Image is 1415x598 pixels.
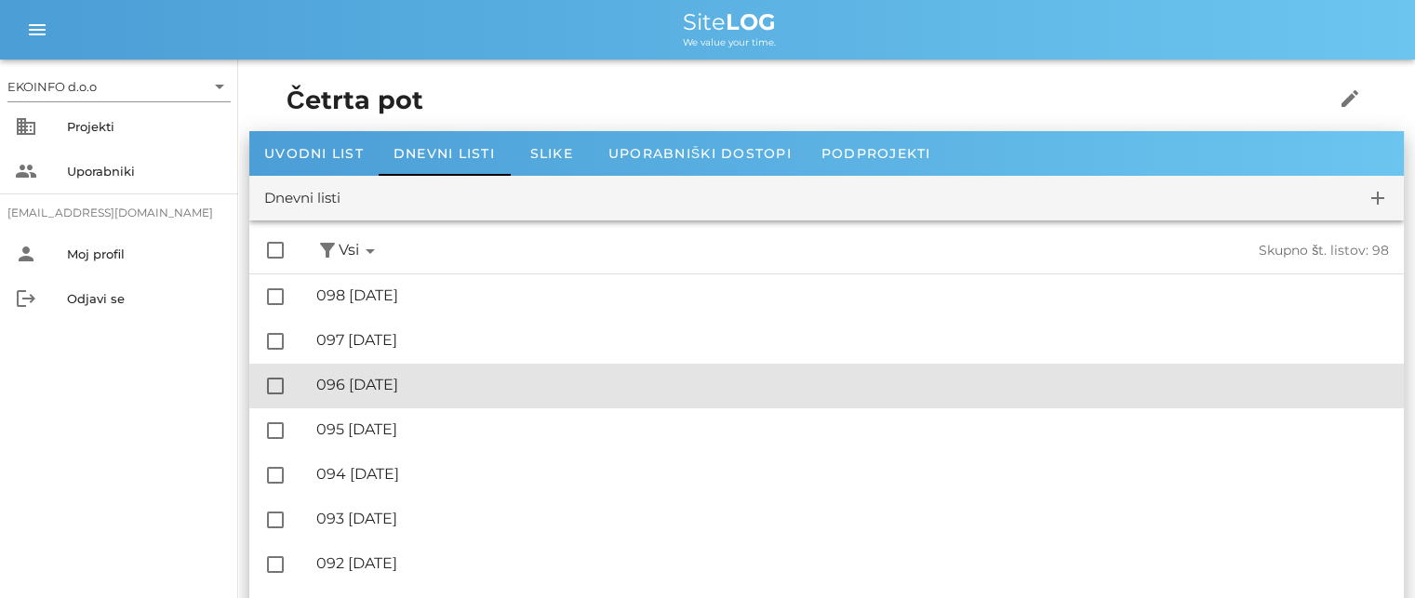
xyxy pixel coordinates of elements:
[264,188,340,209] div: Dnevni listi
[7,72,231,101] div: EKOINFO d.o.o
[1367,187,1389,209] i: add
[287,82,1276,120] h1: Četrta pot
[530,145,573,162] span: Slike
[67,291,223,306] div: Odjavi se
[316,376,1389,393] div: 096 [DATE]
[15,287,37,310] i: logout
[608,145,792,162] span: Uporabniški dostopi
[67,119,223,134] div: Projekti
[15,160,37,182] i: people
[339,239,381,262] span: Vsi
[208,75,231,98] i: arrow_drop_down
[1322,509,1415,598] div: Pripomoček za klepet
[316,420,1389,438] div: 095 [DATE]
[316,331,1389,349] div: 097 [DATE]
[821,145,931,162] span: Podprojekti
[726,8,776,35] b: LOG
[359,240,381,262] i: arrow_drop_down
[1322,509,1415,598] iframe: Chat Widget
[316,510,1389,527] div: 093 [DATE]
[26,19,48,41] i: menu
[67,246,223,261] div: Moj profil
[316,239,339,262] button: filter_alt
[1339,87,1361,110] i: edit
[67,164,223,179] div: Uporabniki
[15,115,37,138] i: business
[316,465,1389,483] div: 094 [DATE]
[316,554,1389,572] div: 092 [DATE]
[683,36,776,48] span: We value your time.
[886,243,1390,259] div: Skupno št. listov: 98
[316,286,1389,304] div: 098 [DATE]
[15,243,37,265] i: person
[7,78,97,95] div: EKOINFO d.o.o
[394,145,495,162] span: Dnevni listi
[683,8,776,35] span: Site
[264,145,364,162] span: Uvodni list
